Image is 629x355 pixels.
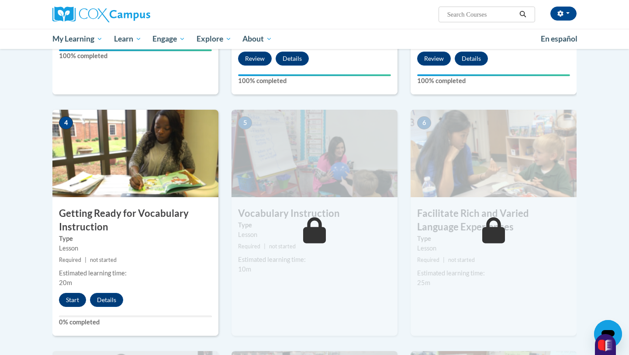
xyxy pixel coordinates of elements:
[455,52,488,66] button: Details
[535,30,583,48] a: En español
[417,234,570,244] label: Type
[59,317,212,327] label: 0% completed
[59,234,212,244] label: Type
[417,268,570,278] div: Estimated learning time:
[242,34,272,44] span: About
[59,51,212,61] label: 100% completed
[52,34,103,44] span: My Learning
[85,257,86,263] span: |
[108,29,147,49] a: Learn
[417,257,439,263] span: Required
[90,257,117,263] span: not started
[238,74,391,76] div: Your progress
[516,9,529,20] button: Search
[59,49,212,51] div: Your progress
[417,52,451,66] button: Review
[52,110,218,197] img: Course Image
[238,230,391,240] div: Lesson
[417,279,430,286] span: 25m
[232,110,397,197] img: Course Image
[541,34,577,43] span: En español
[90,293,123,307] button: Details
[238,265,251,273] span: 10m
[238,76,391,86] label: 100% completed
[59,257,81,263] span: Required
[237,29,278,49] a: About
[147,29,191,49] a: Engage
[39,29,590,49] div: Main menu
[417,244,570,253] div: Lesson
[417,116,431,129] span: 6
[114,34,142,44] span: Learn
[59,293,86,307] button: Start
[238,52,272,66] button: Review
[59,244,212,253] div: Lesson
[269,243,296,250] span: not started
[52,7,218,22] a: Cox Campus
[446,9,516,20] input: Search Courses
[276,52,309,66] button: Details
[443,257,445,263] span: |
[152,34,185,44] span: Engage
[238,220,391,230] label: Type
[594,320,622,348] iframe: Button to launch messaging window
[238,243,260,250] span: Required
[52,207,218,234] h3: Getting Ready for Vocabulary Instruction
[417,74,570,76] div: Your progress
[59,268,212,278] div: Estimated learning time:
[264,243,266,250] span: |
[411,110,577,197] img: Course Image
[448,257,475,263] span: not started
[59,116,73,129] span: 4
[411,207,577,234] h3: Facilitate Rich and Varied Language Experiences
[47,29,108,49] a: My Learning
[238,255,391,265] div: Estimated learning time:
[232,207,397,220] h3: Vocabulary Instruction
[59,279,72,286] span: 20m
[238,116,252,129] span: 5
[550,7,577,21] button: Account Settings
[197,34,232,44] span: Explore
[417,76,570,86] label: 100% completed
[52,7,150,22] img: Cox Campus
[191,29,237,49] a: Explore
